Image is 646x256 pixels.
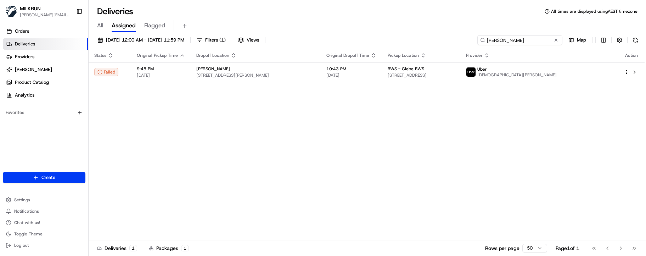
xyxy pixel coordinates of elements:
[477,35,562,45] input: Type to search
[112,21,136,30] span: Assigned
[326,53,369,58] span: Original Dropoff Time
[3,172,85,183] button: Create
[97,6,133,17] h1: Deliveries
[193,35,229,45] button: Filters(1)
[630,35,640,45] button: Refresh
[388,72,454,78] span: [STREET_ADDRESS]
[15,41,35,47] span: Deliveries
[97,21,103,30] span: All
[196,72,315,78] span: [STREET_ADDRESS][PERSON_NAME]
[577,37,586,43] span: Map
[3,64,88,75] a: [PERSON_NAME]
[388,66,424,72] span: BWS - Glebe BWS
[3,240,85,250] button: Log out
[94,68,118,76] button: Failed
[97,245,137,252] div: Deliveries
[20,12,71,18] button: [PERSON_NAME][EMAIL_ADDRESS][DOMAIN_NAME]
[3,38,88,50] a: Deliveries
[15,28,29,34] span: Orders
[3,195,85,205] button: Settings
[556,245,579,252] div: Page 1 of 1
[3,89,88,101] a: Analytics
[14,197,30,203] span: Settings
[144,21,165,30] span: Flagged
[137,72,185,78] span: [DATE]
[247,37,259,43] span: Views
[624,53,639,58] div: Action
[326,66,376,72] span: 10:43 PM
[106,37,184,43] span: [DATE] 12:00 AM - [DATE] 11:59 PM
[388,53,419,58] span: Pickup Location
[14,208,39,214] span: Notifications
[6,6,17,17] img: MILKRUN
[20,5,41,12] button: MILKRUN
[485,245,519,252] p: Rows per page
[3,26,88,37] a: Orders
[466,53,483,58] span: Provider
[137,66,185,72] span: 9:48 PM
[3,206,85,216] button: Notifications
[326,72,376,78] span: [DATE]
[94,53,106,58] span: Status
[41,174,55,181] span: Create
[3,229,85,239] button: Toggle Theme
[477,72,557,78] span: [DEMOGRAPHIC_DATA][PERSON_NAME]
[196,66,230,72] span: [PERSON_NAME]
[205,37,226,43] span: Filters
[3,77,88,88] a: Product Catalog
[137,53,178,58] span: Original Pickup Time
[3,51,88,62] a: Providers
[3,3,73,20] button: MILKRUNMILKRUN[PERSON_NAME][EMAIL_ADDRESS][DOMAIN_NAME]
[14,231,43,237] span: Toggle Theme
[565,35,589,45] button: Map
[15,54,34,60] span: Providers
[3,107,85,118] div: Favorites
[149,245,189,252] div: Packages
[219,37,226,43] span: ( 1 )
[551,9,637,14] span: All times are displayed using AEST timezone
[94,35,187,45] button: [DATE] 12:00 AM - [DATE] 11:59 PM
[14,243,29,248] span: Log out
[15,92,34,98] span: Analytics
[14,220,40,225] span: Chat with us!
[477,66,487,72] span: Uber
[181,245,189,251] div: 1
[15,79,49,86] span: Product Catalog
[196,53,229,58] span: Dropoff Location
[466,67,476,77] img: uber-new-logo.jpeg
[15,66,52,73] span: [PERSON_NAME]
[129,245,137,251] div: 1
[235,35,262,45] button: Views
[3,218,85,228] button: Chat with us!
